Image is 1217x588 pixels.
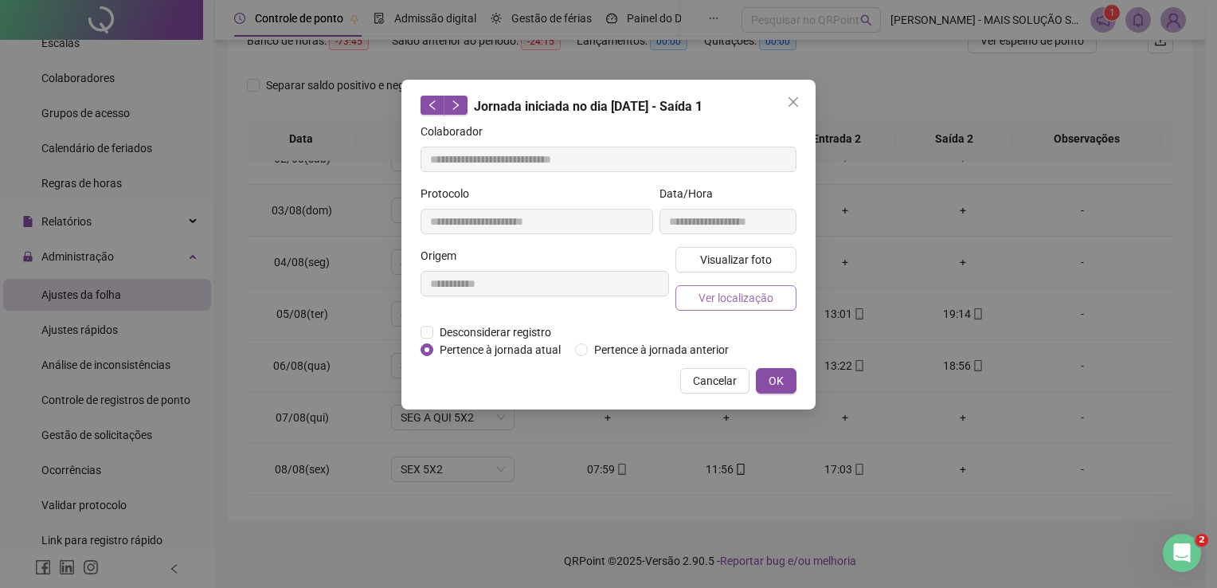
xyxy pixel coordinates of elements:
[427,100,438,111] span: left
[675,247,796,272] button: Visualizar foto
[433,323,558,341] span: Desconsiderar registro
[693,372,737,390] span: Cancelar
[421,185,479,202] label: Protocolo
[1163,534,1201,572] iframe: Intercom live chat
[787,96,800,108] span: close
[680,368,749,394] button: Cancelar
[700,251,772,269] span: Visualizar foto
[781,89,806,115] button: Close
[588,341,735,359] span: Pertence à jornada anterior
[421,96,444,115] button: left
[699,289,773,307] span: Ver localização
[659,185,723,202] label: Data/Hora
[433,341,567,359] span: Pertence à jornada atual
[675,285,796,311] button: Ver localização
[769,372,784,390] span: OK
[421,96,796,116] div: Jornada iniciada no dia [DATE] - Saída 1
[421,247,467,265] label: Origem
[444,96,468,115] button: right
[450,100,461,111] span: right
[421,123,493,140] label: Colaborador
[1195,534,1208,547] span: 2
[756,368,796,394] button: OK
